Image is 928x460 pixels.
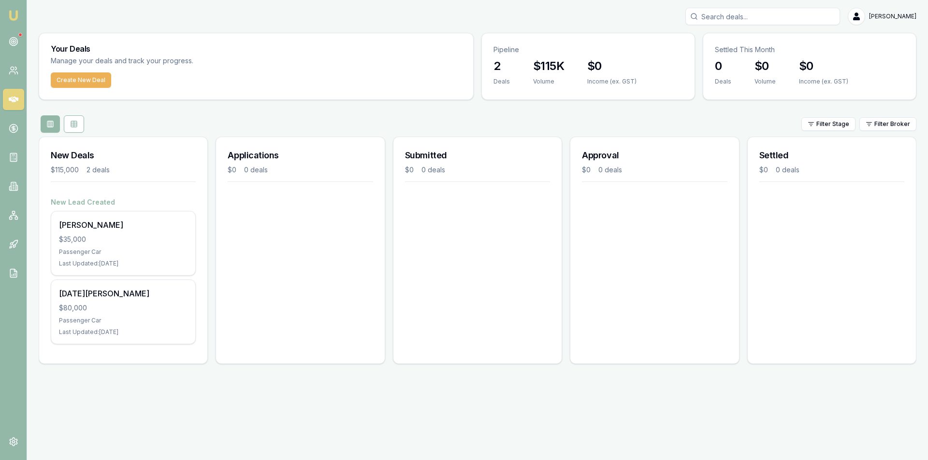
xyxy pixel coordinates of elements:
div: $35,000 [59,235,188,244]
button: Filter Broker [859,117,916,131]
button: Create New Deal [51,72,111,88]
input: Search deals [685,8,840,25]
p: Settled This Month [715,45,904,55]
div: [DATE][PERSON_NAME] [59,288,188,299]
h3: $0 [587,58,637,74]
div: 0 deals [776,165,799,175]
div: Passenger Car [59,317,188,324]
div: $115,000 [51,165,79,175]
div: 0 deals [244,165,268,175]
span: Filter Stage [816,120,849,128]
div: Volume [533,78,564,85]
div: Income (ex. GST) [799,78,848,85]
div: 0 deals [598,165,622,175]
h3: $0 [754,58,776,74]
div: Passenger Car [59,248,188,256]
h3: Your Deals [51,45,462,53]
span: [PERSON_NAME] [869,13,916,20]
h3: Approval [582,149,727,162]
h4: New Lead Created [51,197,196,207]
h3: New Deals [51,149,196,162]
div: [PERSON_NAME] [59,219,188,231]
h3: $0 [799,58,848,74]
h3: Applications [228,149,373,162]
p: Manage your deals and track your progress. [51,56,298,67]
span: Filter Broker [874,120,910,128]
img: emu-icon-u.png [8,10,19,21]
div: $80,000 [59,303,188,313]
p: Pipeline [493,45,683,55]
div: $0 [759,165,768,175]
div: $0 [228,165,236,175]
h3: $115K [533,58,564,74]
div: $0 [405,165,414,175]
div: 0 deals [421,165,445,175]
div: 2 deals [87,165,110,175]
h3: 0 [715,58,731,74]
button: Filter Stage [801,117,855,131]
div: $0 [582,165,591,175]
div: Deals [715,78,731,85]
h3: Submitted [405,149,550,162]
div: Volume [754,78,776,85]
div: Income (ex. GST) [587,78,637,85]
div: Last Updated: [DATE] [59,260,188,267]
div: Last Updated: [DATE] [59,328,188,336]
div: Deals [493,78,510,85]
h3: 2 [493,58,510,74]
h3: Settled [759,149,904,162]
